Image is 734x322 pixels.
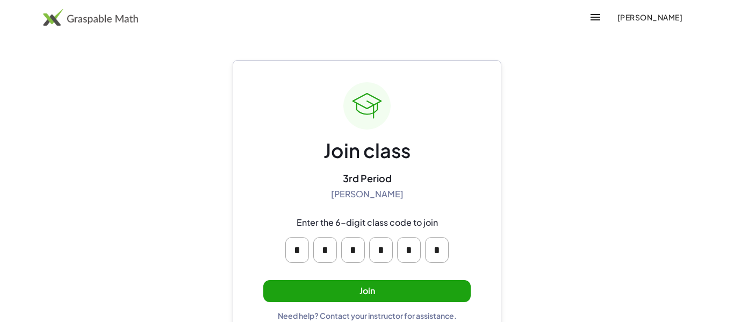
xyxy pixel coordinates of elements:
button: Join [263,280,471,302]
div: Need help? Contact your instructor for assistance. [278,311,457,320]
div: 3rd Period [343,172,392,184]
span: [PERSON_NAME] [617,12,682,22]
button: [PERSON_NAME] [608,8,691,27]
div: [PERSON_NAME] [331,189,404,200]
div: Join class [323,138,411,163]
div: Enter the 6-digit class code to join [297,217,438,228]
